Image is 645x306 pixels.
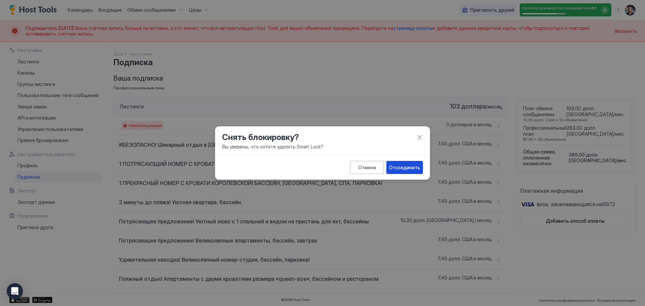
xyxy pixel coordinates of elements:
[222,144,324,149] font: Вы уверены, что хотите удалить Smart Lock?
[350,161,384,174] button: Отмена
[358,165,376,170] font: Отмена
[7,283,23,299] div: Открытый Интерком Мессенджер
[222,132,299,142] font: Снять блокировку?
[386,161,423,174] button: Отсоединить
[389,165,420,170] font: Отсоединить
